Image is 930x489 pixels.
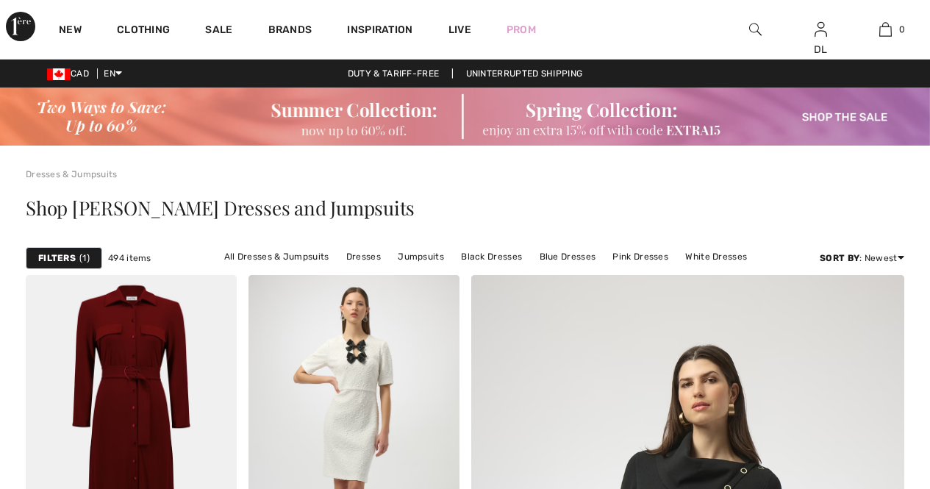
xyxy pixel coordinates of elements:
a: Sale [205,24,232,39]
span: 494 items [108,251,151,265]
div: DL [789,42,853,57]
a: Dresses [339,247,388,266]
a: Pink Dresses [605,247,676,266]
span: CAD [47,68,95,79]
a: Prom [507,22,536,38]
a: Blue Dresses [532,247,604,266]
img: search the website [749,21,762,38]
a: All Dresses & Jumpsuits [217,247,337,266]
a: [PERSON_NAME] Dresses [359,266,484,285]
span: EN [104,68,122,79]
a: Dresses & Jumpsuits [26,169,118,179]
a: [PERSON_NAME] Dresses [487,266,612,285]
a: Sign In [815,22,827,36]
a: Clothing [117,24,170,39]
span: Inspiration [347,24,412,39]
a: New [59,24,82,39]
span: 1 [79,251,90,265]
a: White Dresses [678,247,754,266]
img: Canadian Dollar [47,68,71,80]
a: Brands [268,24,312,39]
a: Black Dresses [454,247,529,266]
span: 0 [899,23,905,36]
a: 0 [854,21,918,38]
span: Shop [PERSON_NAME] Dresses and Jumpsuits [26,195,415,221]
a: Jumpsuits [390,247,451,266]
strong: Sort By [820,253,859,263]
img: My Bag [879,21,892,38]
a: Live [448,22,471,38]
img: My Info [815,21,827,38]
img: 1ère Avenue [6,12,35,41]
div: : Newest [820,251,904,265]
strong: Filters [38,251,76,265]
